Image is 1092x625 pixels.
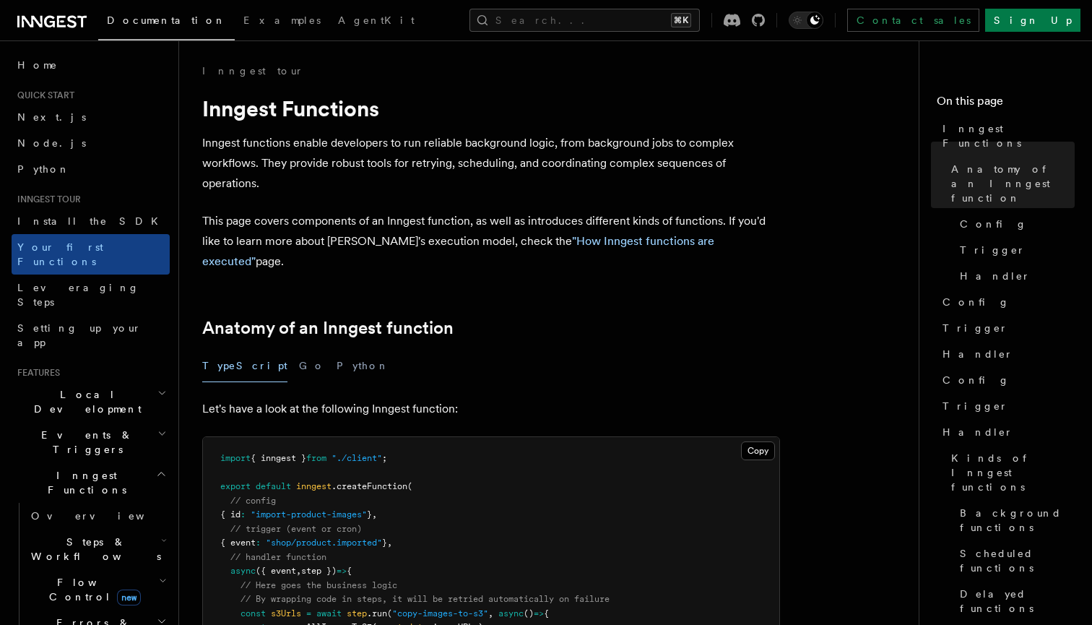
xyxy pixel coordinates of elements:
[17,241,103,267] span: Your first Functions
[960,587,1075,616] span: Delayed functions
[12,428,157,457] span: Events & Triggers
[937,92,1075,116] h4: On this page
[954,237,1075,263] a: Trigger
[12,468,156,497] span: Inngest Functions
[296,566,301,576] span: ,
[347,608,367,618] span: step
[220,509,240,520] span: { id
[240,509,246,520] span: :
[301,566,337,576] span: step })
[17,137,86,149] span: Node.js
[230,524,362,534] span: // trigger (event or cron)
[942,321,1008,335] span: Trigger
[942,399,1008,413] span: Trigger
[25,569,170,610] button: Flow Controlnew
[306,608,311,618] span: =
[382,453,387,463] span: ;
[256,538,261,548] span: :
[12,104,170,130] a: Next.js
[337,350,389,382] button: Python
[230,566,256,576] span: async
[251,453,306,463] span: { inngest }
[544,608,549,618] span: {
[12,234,170,275] a: Your first Functions
[960,243,1026,257] span: Trigger
[251,509,367,520] span: "import-product-images"
[741,441,775,460] button: Copy
[337,566,347,576] span: =>
[367,509,372,520] span: }
[12,130,170,156] a: Node.js
[235,4,329,39] a: Examples
[534,608,544,618] span: =>
[407,481,412,491] span: (
[306,453,326,463] span: from
[31,510,180,522] span: Overview
[240,580,397,590] span: // Here goes the business logic
[387,538,392,548] span: ,
[488,608,493,618] span: ,
[12,275,170,315] a: Leveraging Steps
[951,162,1075,205] span: Anatomy of an Inngest function
[985,9,1080,32] a: Sign Up
[12,422,170,462] button: Events & Triggers
[942,425,1013,439] span: Handler
[98,4,235,40] a: Documentation
[367,608,387,618] span: .run
[960,506,1075,535] span: Background functions
[942,121,1075,150] span: Inngest Functions
[960,546,1075,575] span: Scheduled functions
[789,12,823,29] button: Toggle dark mode
[243,14,321,26] span: Examples
[220,481,251,491] span: export
[12,194,81,205] span: Inngest tour
[107,14,226,26] span: Documentation
[12,367,60,379] span: Features
[951,451,1075,494] span: Kinds of Inngest functions
[469,9,700,32] button: Search...⌘K
[392,608,488,618] span: "copy-images-to-s3"
[945,156,1075,211] a: Anatomy of an Inngest function
[12,156,170,182] a: Python
[202,133,780,194] p: Inngest functions enable developers to run reliable background logic, from background jobs to com...
[202,211,780,272] p: This page covers components of an Inngest function, as well as introduces different kinds of func...
[17,282,139,308] span: Leveraging Steps
[25,529,170,569] button: Steps & Workflows
[329,4,423,39] a: AgentKit
[256,481,291,491] span: default
[937,341,1075,367] a: Handler
[12,90,74,101] span: Quick start
[240,594,610,604] span: // By wrapping code in steps, it will be retried automatically on failure
[266,538,382,548] span: "shop/product.imported"
[937,289,1075,315] a: Config
[372,509,377,520] span: ,
[230,552,326,562] span: // handler function
[937,419,1075,445] a: Handler
[942,373,1010,387] span: Config
[847,9,979,32] a: Contact sales
[954,263,1075,289] a: Handler
[937,367,1075,393] a: Config
[202,64,303,78] a: Inngest tour
[954,540,1075,581] a: Scheduled functions
[12,52,170,78] a: Home
[954,500,1075,540] a: Background functions
[299,350,325,382] button: Go
[12,462,170,503] button: Inngest Functions
[17,215,167,227] span: Install the SDK
[296,481,331,491] span: inngest
[202,350,287,382] button: TypeScript
[202,399,780,419] p: Let's have a look at the following Inngest function:
[945,445,1075,500] a: Kinds of Inngest functions
[960,217,1027,231] span: Config
[347,566,352,576] span: {
[387,608,392,618] span: (
[937,315,1075,341] a: Trigger
[942,347,1013,361] span: Handler
[12,382,170,422] button: Local Development
[220,453,251,463] span: import
[230,496,276,506] span: // config
[960,269,1031,283] span: Handler
[498,608,524,618] span: async
[12,387,157,416] span: Local Development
